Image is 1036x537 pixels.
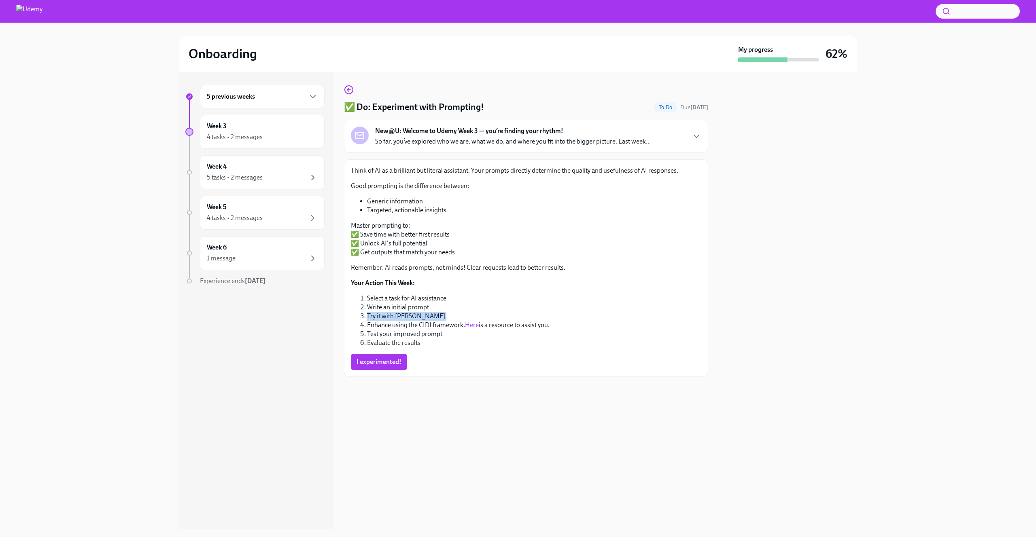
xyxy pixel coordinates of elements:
[654,104,677,110] span: To Do
[207,162,227,171] h6: Week 4
[738,45,773,54] strong: My progress
[680,104,708,111] span: Due
[357,358,401,366] span: I experimented!
[351,182,701,190] p: Good prompting is the difference between:
[207,133,263,142] div: 4 tasks • 2 messages
[207,254,236,263] div: 1 message
[367,303,701,312] li: Write an initial prompt
[344,101,484,113] h4: ✅ Do: Experiment with Prompting!
[207,243,227,252] h6: Week 6
[200,277,265,285] span: Experience ends
[185,236,325,270] a: Week 61 message
[245,277,265,285] strong: [DATE]
[367,197,701,206] li: Generic information
[16,5,42,18] img: Udemy
[351,263,701,272] p: Remember: AI reads prompts, not minds! Clear requests lead to better results.
[207,173,263,182] div: 5 tasks • 2 messages
[465,321,479,329] a: Here
[690,104,708,111] strong: [DATE]
[367,321,701,330] li: Enhance using the CIDI framework. is a resource to assist you.
[207,203,227,211] h6: Week 5
[207,122,227,131] h6: Week 3
[200,85,325,108] div: 5 previous weeks
[367,330,701,338] li: Test your improved prompt
[185,155,325,189] a: Week 45 tasks • 2 messages
[351,166,701,175] p: Think of AI as a brilliant but literal assistant. Your prompts directly determine the quality and...
[185,115,325,149] a: Week 34 tasks • 2 messages
[375,127,563,135] strong: New@U: Welcome to Udemy Week 3 — you’re finding your rhythm!
[207,92,255,101] h6: 5 previous weeks
[367,338,701,347] li: Evaluate the results
[367,294,701,303] li: Select a task for AI assistance
[351,221,701,257] p: Master prompting to: ✅ Save time with better first results ✅ Unlock AI's full potential ✅ Get out...
[189,46,257,62] h2: Onboarding
[185,196,325,230] a: Week 54 tasks • 2 messages
[351,279,415,287] strong: Your Action This Week:
[367,206,701,215] li: Targeted, actionable insights
[207,214,263,222] div: 4 tasks • 2 messages
[826,47,847,61] h3: 62%
[375,137,651,146] p: So far, you’ve explored who we are, what we do, and where you fit into the bigger picture. Last w...
[367,312,701,321] li: Try it with [PERSON_NAME]
[351,354,407,370] button: I experimented!
[680,104,708,111] span: September 13th, 2025 10:00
